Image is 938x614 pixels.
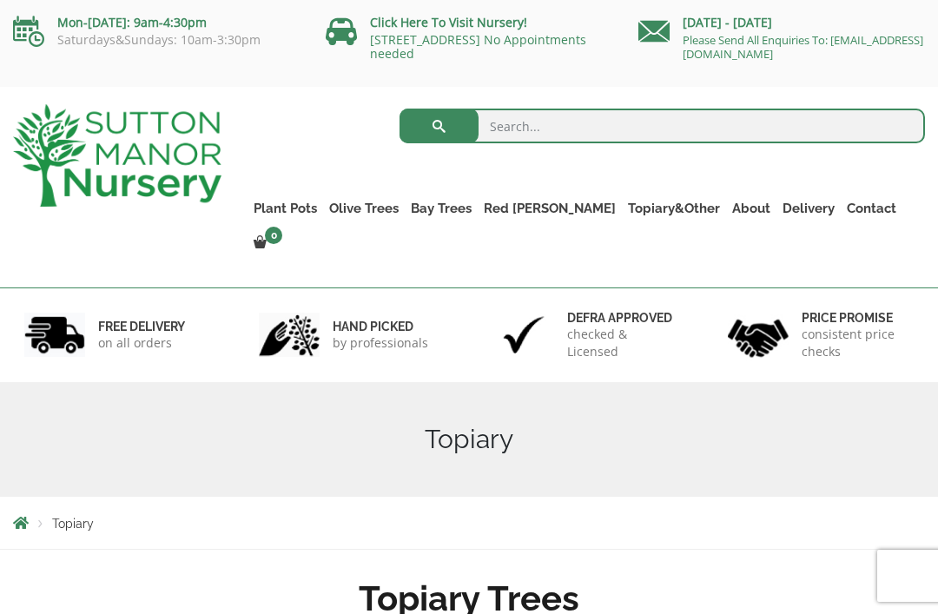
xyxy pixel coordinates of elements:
[24,313,85,357] img: 1.jpg
[567,326,679,360] p: checked & Licensed
[567,310,679,326] h6: Defra approved
[728,308,789,361] img: 4.jpg
[13,516,925,530] nav: Breadcrumbs
[622,196,726,221] a: Topiary&Other
[323,196,405,221] a: Olive Trees
[13,424,925,455] h1: Topiary
[333,334,428,352] p: by professionals
[13,33,300,47] p: Saturdays&Sundays: 10am-3:30pm
[13,12,300,33] p: Mon-[DATE]: 9am-4:30pm
[802,310,914,326] h6: Price promise
[726,196,776,221] a: About
[333,319,428,334] h6: hand picked
[638,12,925,33] p: [DATE] - [DATE]
[13,104,221,207] img: logo
[776,196,841,221] a: Delivery
[370,14,527,30] a: Click Here To Visit Nursery!
[683,32,923,62] a: Please Send All Enquiries To: [EMAIL_ADDRESS][DOMAIN_NAME]
[98,334,185,352] p: on all orders
[400,109,925,143] input: Search...
[405,196,478,221] a: Bay Trees
[478,196,622,221] a: Red [PERSON_NAME]
[265,227,282,244] span: 0
[248,196,323,221] a: Plant Pots
[370,31,586,62] a: [STREET_ADDRESS] No Appointments needed
[52,517,94,531] span: Topiary
[248,231,287,255] a: 0
[259,313,320,357] img: 2.jpg
[841,196,902,221] a: Contact
[802,326,914,360] p: consistent price checks
[98,319,185,334] h6: FREE DELIVERY
[493,313,554,357] img: 3.jpg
